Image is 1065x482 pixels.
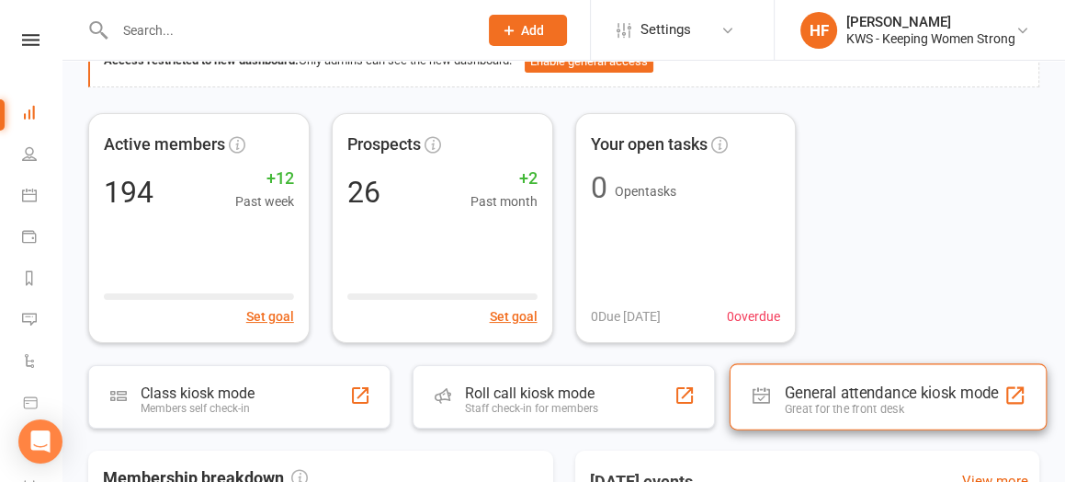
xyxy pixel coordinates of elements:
[22,177,63,218] a: Calendar
[141,384,255,402] div: Class kiosk mode
[640,9,691,51] span: Settings
[22,218,63,259] a: Payments
[591,132,708,158] span: Your open tasks
[22,135,63,177] a: People
[591,173,607,202] div: 0
[490,306,538,327] button: Set goal
[727,306,780,327] span: 0 overdue
[591,306,661,327] span: 0 Due [DATE]
[785,384,999,402] div: General attendance kiosk mode
[615,184,676,199] span: Open tasks
[470,191,538,212] span: Past month
[489,15,567,46] button: Add
[18,419,62,464] div: Open Intercom Messenger
[521,23,544,38] span: Add
[800,12,837,49] div: HF
[525,51,653,73] button: Enable general access
[104,51,1025,73] div: Only admins can see the new dashboard.
[235,191,294,212] span: Past week
[109,17,465,43] input: Search...
[846,30,1015,47] div: KWS - Keeping Women Strong
[104,178,153,207] div: 194
[141,402,255,415] div: Members self check-in
[22,384,63,425] a: Product Sales
[465,384,598,402] div: Roll call kiosk mode
[104,132,225,158] span: Active members
[347,132,421,158] span: Prospects
[246,306,294,327] button: Set goal
[846,14,1015,30] div: [PERSON_NAME]
[465,402,598,415] div: Staff check-in for members
[22,94,63,135] a: Dashboard
[785,402,999,416] div: Great for the front desk
[235,166,294,192] span: +12
[347,178,380,207] div: 26
[22,259,63,301] a: Reports
[470,166,538,192] span: +2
